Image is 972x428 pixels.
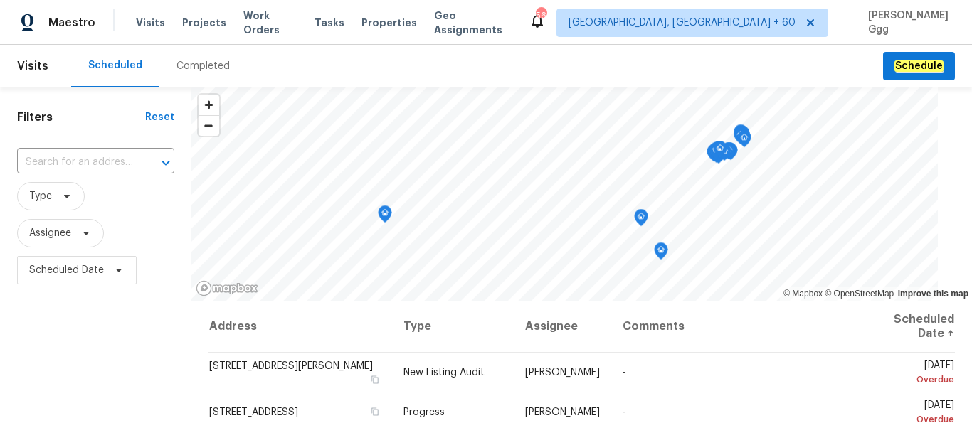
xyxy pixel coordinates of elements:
span: - [623,368,626,378]
button: Open [156,153,176,173]
span: Tasks [315,18,344,28]
span: Projects [182,16,226,30]
canvas: Map [191,87,938,301]
div: Map marker [724,143,738,165]
div: Map marker [734,124,748,146]
span: [STREET_ADDRESS] [209,407,298,417]
div: Map marker [737,130,751,152]
span: Visits [136,16,165,30]
span: [PERSON_NAME] [525,407,600,417]
div: Overdue [872,412,954,427]
span: Scheduled Date [29,263,104,277]
span: [GEOGRAPHIC_DATA], [GEOGRAPHIC_DATA] + 60 [569,16,796,30]
span: [DATE] [872,360,954,387]
th: Address [208,301,393,353]
span: New Listing Audit [403,368,485,378]
div: 568 [536,9,546,23]
em: Schedule [894,60,944,72]
input: Search for an address... [17,151,134,173]
a: OpenStreetMap [825,289,894,299]
button: Copy Address [368,373,381,386]
span: Progress [403,407,445,417]
div: Map marker [734,127,748,149]
button: Copy Address [368,405,381,418]
div: Map marker [378,205,392,228]
th: Comments [611,301,860,353]
div: Map marker [707,144,721,166]
div: Map marker [634,209,648,231]
th: Assignee [514,301,611,353]
span: [DATE] [872,400,954,427]
div: Map marker [722,142,736,164]
button: Schedule [883,52,955,81]
span: Properties [361,16,417,30]
th: Scheduled Date ↑ [860,301,955,353]
div: Map marker [735,126,749,148]
div: Completed [176,59,230,73]
div: Overdue [872,373,954,387]
span: [PERSON_NAME] Ggg [862,9,951,37]
span: Maestro [48,16,95,30]
h1: Filters [17,110,145,124]
a: Improve this map [898,289,968,299]
span: [STREET_ADDRESS][PERSON_NAME] [209,361,373,371]
span: Type [29,189,52,203]
span: - [623,407,626,417]
div: Map marker [713,141,727,163]
div: Map marker [717,144,731,166]
div: Map marker [736,126,750,148]
div: Scheduled [88,58,142,73]
button: Zoom out [199,115,219,136]
a: Mapbox [783,289,823,299]
div: Map marker [712,141,726,163]
th: Type [392,301,514,353]
span: [PERSON_NAME] [525,368,600,378]
div: Reset [145,110,174,124]
div: Map marker [722,142,736,164]
div: Map marker [709,142,723,164]
span: Work Orders [243,9,297,37]
button: Zoom in [199,95,219,115]
span: Zoom out [199,116,219,136]
a: Mapbox homepage [196,280,258,296]
span: Geo Assignments [434,9,512,37]
span: Visits [17,50,48,82]
span: Assignee [29,226,71,240]
div: Map marker [654,242,668,264]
